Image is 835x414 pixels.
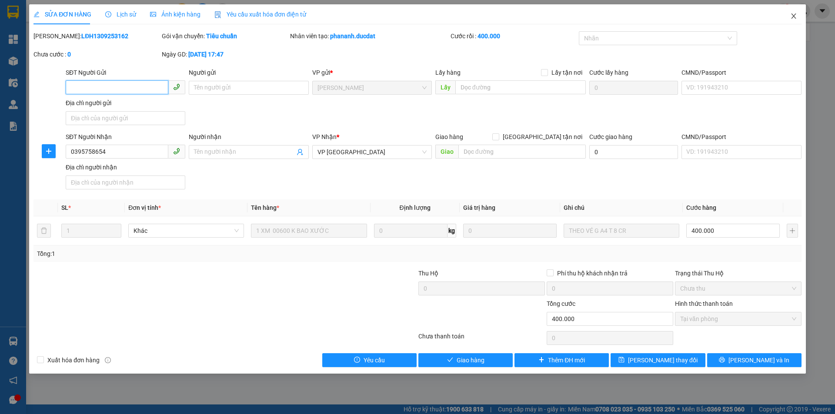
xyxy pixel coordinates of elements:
div: SĐT Người Gửi [66,68,185,77]
b: LĐH1309253162 [81,33,128,40]
div: Chưa thanh toán [417,331,546,347]
span: Giao hàng [457,355,484,365]
div: Chưa cước : [33,50,160,59]
div: CMND/Passport [681,68,801,77]
th: Ghi chú [560,199,683,216]
span: Giá trị hàng [463,204,495,211]
span: Đơn vị tính [128,204,161,211]
span: phone [173,148,180,155]
span: plus [538,357,544,364]
span: [GEOGRAPHIC_DATA] tận nơi [499,132,586,142]
span: Phí thu hộ khách nhận trả [554,268,631,278]
b: [DATE] 17:47 [188,51,224,58]
div: Gói vận chuyển: [162,31,288,41]
button: Close [782,4,806,29]
span: edit [33,11,40,17]
span: Lịch sử [105,11,136,18]
img: icon [214,11,221,18]
span: Yêu cầu [364,355,385,365]
span: plus [42,148,55,155]
div: Ngày GD: [162,50,288,59]
b: phananh.ducdat [330,33,375,40]
span: phone [173,83,180,90]
button: plus [42,144,56,158]
b: 0 [67,51,71,58]
span: user-add [297,149,304,156]
div: Tổng: 1 [37,249,322,258]
span: VP Sài Gòn [317,146,427,159]
div: Cước rồi : [451,31,577,41]
b: 400.000 [478,33,500,40]
input: Ghi Chú [564,224,679,238]
span: Khác [134,224,239,237]
span: Giao [435,145,458,159]
input: Địa chỉ của người gửi [66,111,185,125]
div: Nhân viên tạo: [290,31,449,41]
span: kg [448,224,456,238]
span: Lấy [435,80,455,94]
input: Dọc đường [455,80,586,94]
span: Thu Hộ [418,270,438,277]
span: save [618,357,625,364]
span: VP Nhận [312,133,337,140]
input: Địa chỉ của người nhận [66,176,185,189]
label: Hình thức thanh toán [675,300,733,307]
div: [PERSON_NAME]: [33,31,160,41]
input: Dọc đường [458,145,586,159]
span: exclamation-circle [354,357,360,364]
div: VP gửi [312,68,432,77]
button: plusThêm ĐH mới [514,353,609,367]
span: Giao hàng [435,133,463,140]
span: Tên hàng [251,204,279,211]
div: Người nhận [189,132,308,142]
button: save[PERSON_NAME] thay đổi [611,353,705,367]
span: Chưa thu [680,282,796,295]
span: SỬA ĐƠN HÀNG [33,11,91,18]
span: printer [719,357,725,364]
button: printer[PERSON_NAME] và In [707,353,802,367]
div: Địa chỉ người nhận [66,162,185,172]
span: check [447,357,453,364]
div: CMND/Passport [681,132,801,142]
span: Lấy tận nơi [548,68,586,77]
span: info-circle [105,357,111,363]
div: Địa chỉ người gửi [66,98,185,108]
span: Định lượng [400,204,431,211]
input: Cước giao hàng [589,145,678,159]
span: Lê Đại Hành [317,81,427,94]
span: Cước hàng [686,204,716,211]
input: 0 [463,224,557,238]
span: Tại văn phòng [680,312,796,325]
div: Người gửi [189,68,308,77]
label: Cước giao hàng [589,133,632,140]
b: Tiêu chuẩn [206,33,237,40]
span: Tổng cước [547,300,575,307]
label: Cước lấy hàng [589,69,628,76]
button: plus [787,224,798,238]
div: Trạng thái Thu Hộ [675,268,802,278]
span: close [790,13,797,20]
span: Lấy hàng [435,69,461,76]
span: clock-circle [105,11,111,17]
button: delete [37,224,51,238]
span: Yêu cầu xuất hóa đơn điện tử [214,11,306,18]
div: SĐT Người Nhận [66,132,185,142]
span: picture [150,11,156,17]
button: checkGiao hàng [418,353,513,367]
span: Thêm ĐH mới [548,355,585,365]
span: [PERSON_NAME] và In [728,355,789,365]
span: Ảnh kiện hàng [150,11,200,18]
input: VD: Bàn, Ghế [251,224,367,238]
input: Cước lấy hàng [589,81,678,95]
span: Xuất hóa đơn hàng [44,355,103,365]
span: [PERSON_NAME] thay đổi [628,355,698,365]
button: exclamation-circleYêu cầu [322,353,417,367]
span: SL [61,204,68,211]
